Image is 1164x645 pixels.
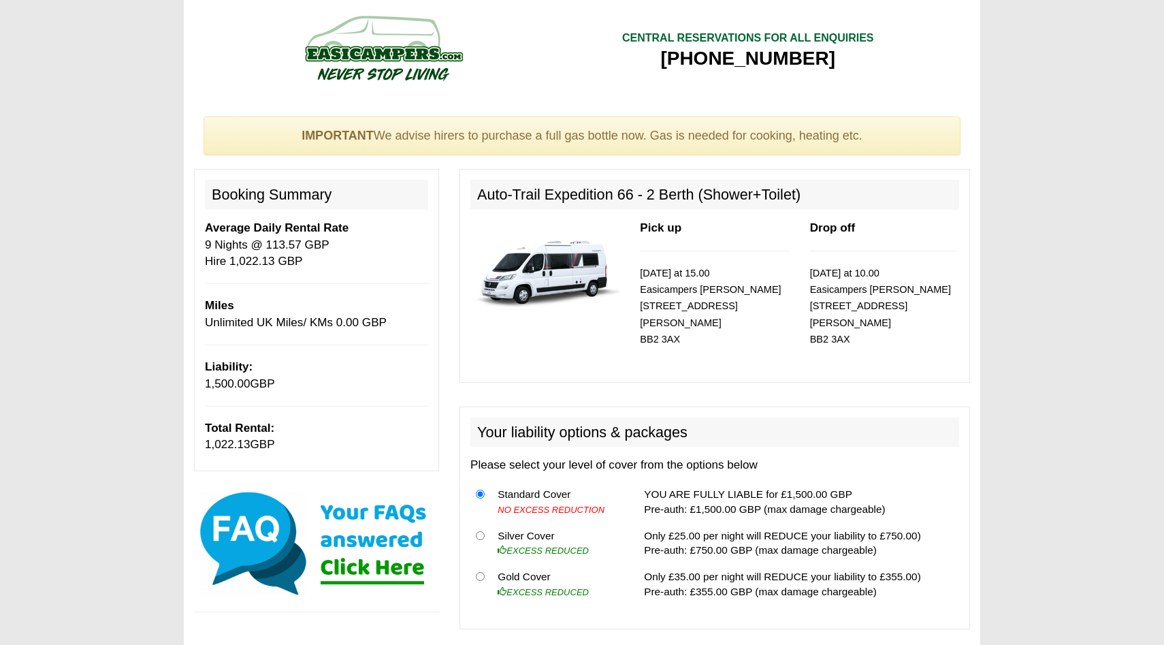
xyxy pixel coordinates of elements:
[810,268,951,345] small: [DATE] at 10.00 Easicampers [PERSON_NAME] [STREET_ADDRESS] [PERSON_NAME] BB2 3AX
[205,359,428,392] p: GBP
[638,522,959,564] td: Only £25.00 per night will REDUCE your liability to £750.00) Pre-auth: £750.00 GBP (max damage ch...
[204,116,960,156] div: We advise hirers to purchase a full gas bottle now. Gas is needed for cooking, heating etc.
[205,377,250,390] span: 1,500.00
[205,422,274,435] b: Total Rental:
[498,546,589,556] i: EXCESS REDUCED
[638,564,959,605] td: Only £35.00 per night will REDUCE your liability to £355.00) Pre-auth: £355.00 GBP (max damage ch...
[470,418,959,447] h2: Your liability options & packages
[492,522,623,564] td: Silver Cover
[205,299,234,312] b: Miles
[470,457,959,473] p: Please select your level of cover from the options below
[622,31,874,46] div: CENTRAL RESERVATIONS FOR ALL ENQUIRIES
[470,180,959,210] h2: Auto-Trail Expedition 66 - 2 Berth (Shower+Toilet)
[194,489,439,598] img: Click here for our most common FAQs
[810,221,855,234] b: Drop off
[622,46,874,71] div: [PHONE_NUMBER]
[640,221,681,234] b: Pick up
[205,220,428,270] p: 9 Nights @ 113.57 GBP Hire 1,022.13 GBP
[302,129,374,142] strong: IMPORTANT
[470,220,619,316] img: 339.jpg
[498,587,589,597] i: EXCESS REDUCED
[205,438,250,451] span: 1,022.13
[640,268,781,345] small: [DATE] at 15.00 Easicampers [PERSON_NAME] [STREET_ADDRESS] [PERSON_NAME] BB2 3AX
[498,505,604,515] i: NO EXCESS REDUCTION
[492,481,623,522] td: Standard Cover
[254,10,513,85] img: campers-checkout-logo.png
[205,221,349,234] b: Average Daily Rental Rate
[638,481,959,522] td: YOU ARE FULLY LIABLE for £1,500.00 GBP Pre-auth: £1,500.00 GBP (max damage chargeable)
[205,360,253,373] b: Liability:
[492,564,623,605] td: Gold Cover
[205,420,428,454] p: GBP
[205,298,428,331] p: Unlimited UK Miles/ KMs 0.00 GBP
[205,180,428,210] h2: Booking Summary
